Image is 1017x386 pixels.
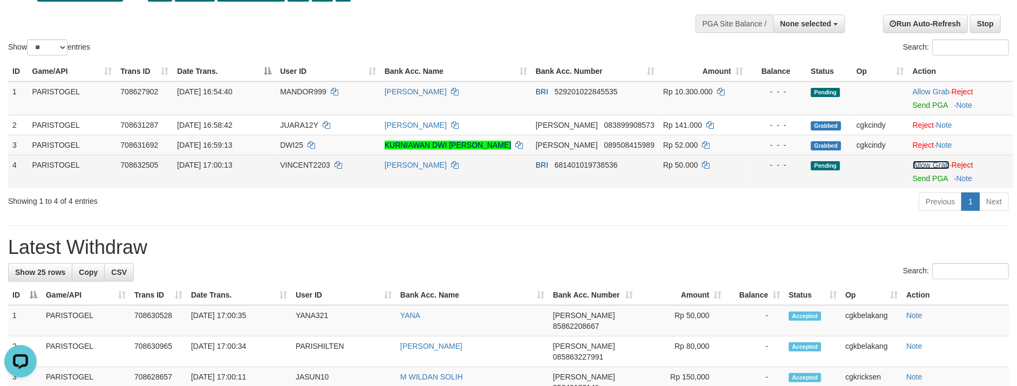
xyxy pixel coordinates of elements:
[906,342,923,350] a: Note
[852,115,908,135] td: cgkcindy
[952,87,973,96] a: Reject
[903,39,1009,56] label: Search:
[909,155,1013,188] td: ·
[42,305,130,336] td: PARISTOGEL
[8,155,28,188] td: 4
[553,353,603,361] span: Copy 085863227991 to clipboard
[773,15,845,33] button: None selected
[280,141,303,149] span: DWI25
[906,311,923,320] a: Note
[111,268,127,277] span: CSV
[187,336,291,367] td: [DATE] 17:00:34
[979,192,1009,211] a: Next
[883,15,968,33] a: Run Auto-Refresh
[906,373,923,381] a: Note
[549,285,637,305] th: Bank Acc. Number: activate to sort column ascending
[913,174,948,183] a: Send PGA
[8,263,72,281] a: Show 25 rows
[8,237,1009,258] h1: Latest Withdraw
[811,161,840,170] span: Pending
[130,305,187,336] td: 708630528
[913,161,950,169] a: Allow Grab
[780,19,831,28] span: None selected
[536,161,548,169] span: BRI
[553,342,615,350] span: [PERSON_NAME]
[8,336,42,367] td: 2
[913,87,952,96] span: ·
[841,285,902,305] th: Op: activate to sort column ascending
[726,336,784,367] td: -
[604,121,654,129] span: Copy 083899908573 to clipboard
[841,336,902,367] td: cgkbelakang
[852,135,908,155] td: cgkcindy
[130,336,187,367] td: 708630965
[120,87,158,96] span: 708627902
[789,312,821,321] span: Accepted
[909,135,1013,155] td: ·
[913,121,934,129] a: Reject
[4,4,37,37] button: Open LiveChat chat widget
[8,285,42,305] th: ID: activate to sort column descending
[187,285,291,305] th: Date Trans.: activate to sort column ascending
[913,101,948,109] a: Send PGA
[909,61,1013,81] th: Action
[8,115,28,135] td: 2
[291,305,396,336] td: YANA321
[385,161,447,169] a: [PERSON_NAME]
[15,268,65,277] span: Show 25 rows
[177,141,232,149] span: [DATE] 16:59:13
[385,87,447,96] a: [PERSON_NAME]
[961,192,980,211] a: 1
[936,121,952,129] a: Note
[8,81,28,115] td: 1
[663,121,702,129] span: Rp 141.000
[42,285,130,305] th: Game/API: activate to sort column ascending
[663,161,698,169] span: Rp 50.000
[659,61,747,81] th: Amount: activate to sort column ascending
[120,121,158,129] span: 708631287
[903,263,1009,279] label: Search:
[957,174,973,183] a: Note
[913,161,952,169] span: ·
[400,373,463,381] a: M WILDAN SOLIH
[807,61,852,81] th: Status
[752,160,802,170] div: - - -
[120,141,158,149] span: 708631692
[177,87,232,96] span: [DATE] 16:54:40
[291,336,396,367] td: PARISHILTEN
[536,87,548,96] span: BRI
[789,373,821,382] span: Accepted
[177,161,232,169] span: [DATE] 17:00:13
[531,61,659,81] th: Bank Acc. Number: activate to sort column ascending
[27,39,67,56] select: Showentries
[811,88,840,97] span: Pending
[970,15,1001,33] a: Stop
[555,161,618,169] span: Copy 681401019738536 to clipboard
[913,87,950,96] a: Allow Grab
[784,285,841,305] th: Status: activate to sort column ascending
[8,135,28,155] td: 3
[726,305,784,336] td: -
[116,61,173,81] th: Trans ID: activate to sort column ascending
[276,61,380,81] th: User ID: activate to sort column ascending
[841,305,902,336] td: cgkbelakang
[385,121,447,129] a: [PERSON_NAME]
[42,336,130,367] td: PARISTOGEL
[28,135,117,155] td: PARISTOGEL
[385,141,511,149] a: KURNIAWAN DWI [PERSON_NAME]
[936,141,952,149] a: Note
[177,121,232,129] span: [DATE] 16:58:42
[747,61,807,81] th: Balance
[752,140,802,150] div: - - -
[28,155,117,188] td: PARISTOGEL
[120,161,158,169] span: 708632505
[28,115,117,135] td: PARISTOGEL
[913,141,934,149] a: Reject
[726,285,784,305] th: Balance: activate to sort column ascending
[130,285,187,305] th: Trans ID: activate to sort column ascending
[919,192,962,211] a: Previous
[695,15,773,33] div: PGA Site Balance /
[752,120,802,130] div: - - -
[8,39,90,56] label: Show entries
[28,61,117,81] th: Game/API: activate to sort column ascending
